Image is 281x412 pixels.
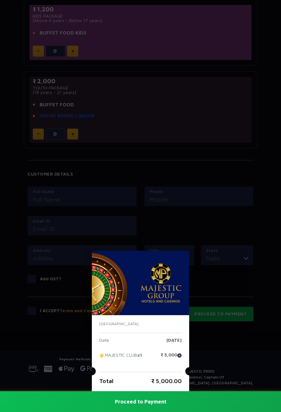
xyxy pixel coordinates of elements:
[161,352,182,362] p: ₹ 5,000
[92,251,189,315] img: majesticPride-banner
[99,352,105,358] img: tikcet
[99,338,109,348] p: Date
[99,321,182,327] p: [GEOGRAPHIC_DATA]
[99,377,114,385] p: Total
[166,338,182,348] p: [DATE]
[99,352,142,362] p: MAJESTIC CLUB
[137,352,142,357] strong: x1
[151,377,182,385] p: ₹ 5,000.00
